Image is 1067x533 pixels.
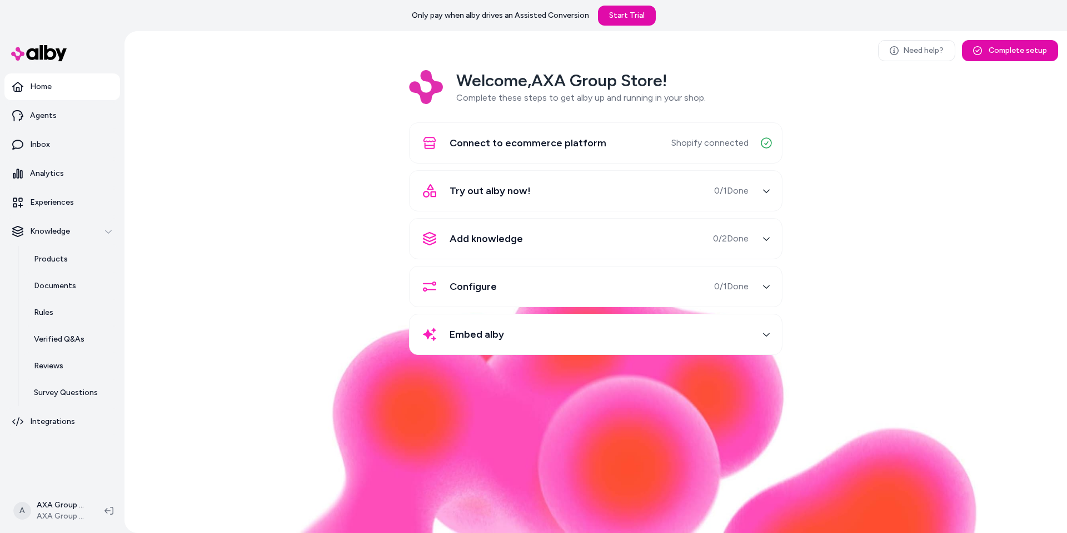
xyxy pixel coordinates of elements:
[7,493,96,529] button: AAXA Group Store ShopifyAXA Group Store
[416,177,775,204] button: Try out alby now!0/1Done
[671,136,749,150] span: Shopify connected
[4,160,120,187] a: Analytics
[416,273,775,300] button: Configure0/1Done
[37,511,87,522] span: AXA Group Store
[409,70,443,104] img: Logo
[416,225,775,252] button: Add knowledge0/2Done
[34,334,84,345] p: Verified Q&As
[4,408,120,435] a: Integrations
[30,226,70,237] p: Knowledge
[34,307,53,318] p: Rules
[30,416,75,427] p: Integrations
[23,326,120,353] a: Verified Q&As
[34,280,76,292] p: Documents
[34,361,63,372] p: Reviews
[598,6,656,26] a: Start Trial
[450,327,504,342] span: Embed alby
[456,92,706,103] span: Complete these steps to get alby up and running in your shop.
[412,10,589,21] p: Only pay when alby drives an Assisted Conversion
[213,268,978,533] img: alby Bubble
[34,387,98,398] p: Survey Questions
[456,70,706,91] h2: Welcome, AXA Group Store !
[878,40,955,61] a: Need help?
[4,131,120,158] a: Inbox
[714,184,749,198] span: 0 / 1 Done
[416,321,775,348] button: Embed alby
[23,299,120,326] a: Rules
[962,40,1058,61] button: Complete setup
[450,231,523,246] span: Add knowledge
[450,279,497,294] span: Configure
[4,102,120,129] a: Agents
[30,168,64,179] p: Analytics
[23,353,120,379] a: Reviews
[13,502,31,520] span: A
[30,110,57,121] p: Agents
[37,500,87,511] p: AXA Group Store Shopify
[30,139,50,150] p: Inbox
[714,280,749,293] span: 0 / 1 Done
[4,73,120,100] a: Home
[30,197,74,208] p: Experiences
[416,130,775,156] button: Connect to ecommerce platformShopify connected
[34,254,68,265] p: Products
[450,135,606,151] span: Connect to ecommerce platform
[4,218,120,245] button: Knowledge
[23,273,120,299] a: Documents
[23,379,120,406] a: Survey Questions
[23,246,120,273] a: Products
[4,189,120,216] a: Experiences
[30,81,52,92] p: Home
[713,232,749,245] span: 0 / 2 Done
[450,183,531,199] span: Try out alby now!
[11,45,67,61] img: alby Logo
